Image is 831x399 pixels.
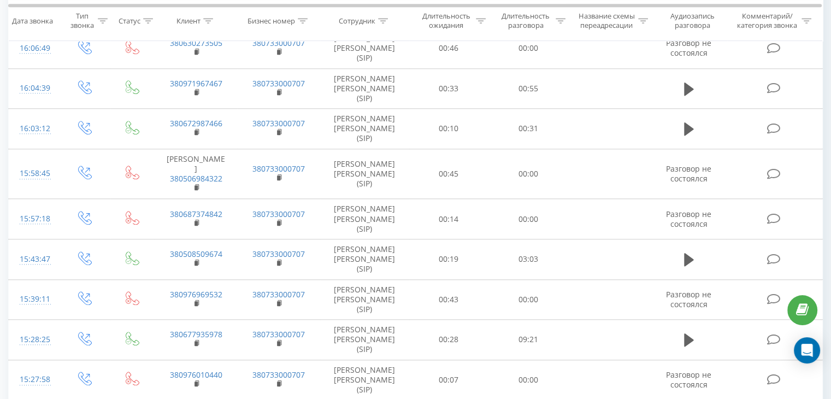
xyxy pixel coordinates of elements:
[488,109,568,149] td: 00:31
[176,16,201,25] div: Клиент
[320,320,409,360] td: [PERSON_NAME] [PERSON_NAME] (SIP)
[666,289,711,309] span: Разговор не состоялся
[488,199,568,239] td: 00:00
[252,329,305,339] a: 380733000707
[320,199,409,239] td: [PERSON_NAME] [PERSON_NAME] (SIP)
[488,28,568,68] td: 00:00
[488,239,568,279] td: 03:03
[409,68,488,109] td: 00:33
[20,329,49,350] div: 15:28:25
[252,289,305,300] a: 380733000707
[20,208,49,230] div: 15:57:18
[20,289,49,310] div: 15:39:11
[252,369,305,380] a: 380733000707
[20,38,49,59] div: 16:06:49
[170,249,222,259] a: 380508509674
[488,149,568,199] td: 00:00
[320,109,409,149] td: [PERSON_NAME] [PERSON_NAME] (SIP)
[419,11,474,30] div: Длительность ожидания
[20,78,49,99] div: 16:04:39
[409,279,488,320] td: 00:43
[12,16,53,25] div: Дата звонка
[666,163,711,184] span: Разговор не состоялся
[735,11,799,30] div: Комментарий/категория звонка
[170,329,222,339] a: 380677935978
[170,289,222,300] a: 380976969532
[578,11,635,30] div: Название схемы переадресации
[170,38,222,48] a: 380630273505
[252,249,305,259] a: 380733000707
[252,78,305,89] a: 380733000707
[661,11,724,30] div: Аудиозапись разговора
[119,16,140,25] div: Статус
[409,149,488,199] td: 00:45
[170,369,222,380] a: 380976010440
[409,199,488,239] td: 00:14
[666,38,711,58] span: Разговор не состоялся
[170,173,222,184] a: 380506984322
[252,163,305,174] a: 380733000707
[339,16,375,25] div: Сотрудник
[170,209,222,219] a: 380687374842
[794,337,820,363] div: Open Intercom Messenger
[488,68,568,109] td: 00:55
[488,320,568,360] td: 09:21
[69,11,95,30] div: Тип звонка
[320,68,409,109] td: [PERSON_NAME] [PERSON_NAME] (SIP)
[320,149,409,199] td: [PERSON_NAME] [PERSON_NAME] (SIP)
[409,239,488,279] td: 00:19
[170,78,222,89] a: 380971967467
[320,28,409,68] td: [PERSON_NAME] [PERSON_NAME] (SIP)
[666,369,711,390] span: Разговор не состоялся
[498,11,553,30] div: Длительность разговора
[320,239,409,279] td: [PERSON_NAME] [PERSON_NAME] (SIP)
[409,28,488,68] td: 00:46
[666,209,711,229] span: Разговор не состоялся
[155,149,237,199] td: [PERSON_NAME]
[252,38,305,48] a: 380733000707
[20,163,49,184] div: 15:58:45
[409,320,488,360] td: 00:28
[320,279,409,320] td: [PERSON_NAME] [PERSON_NAME] (SIP)
[20,118,49,139] div: 16:03:12
[252,118,305,128] a: 380733000707
[252,209,305,219] a: 380733000707
[20,249,49,270] div: 15:43:47
[409,109,488,149] td: 00:10
[170,118,222,128] a: 380672987466
[20,369,49,390] div: 15:27:58
[247,16,295,25] div: Бизнес номер
[488,279,568,320] td: 00:00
